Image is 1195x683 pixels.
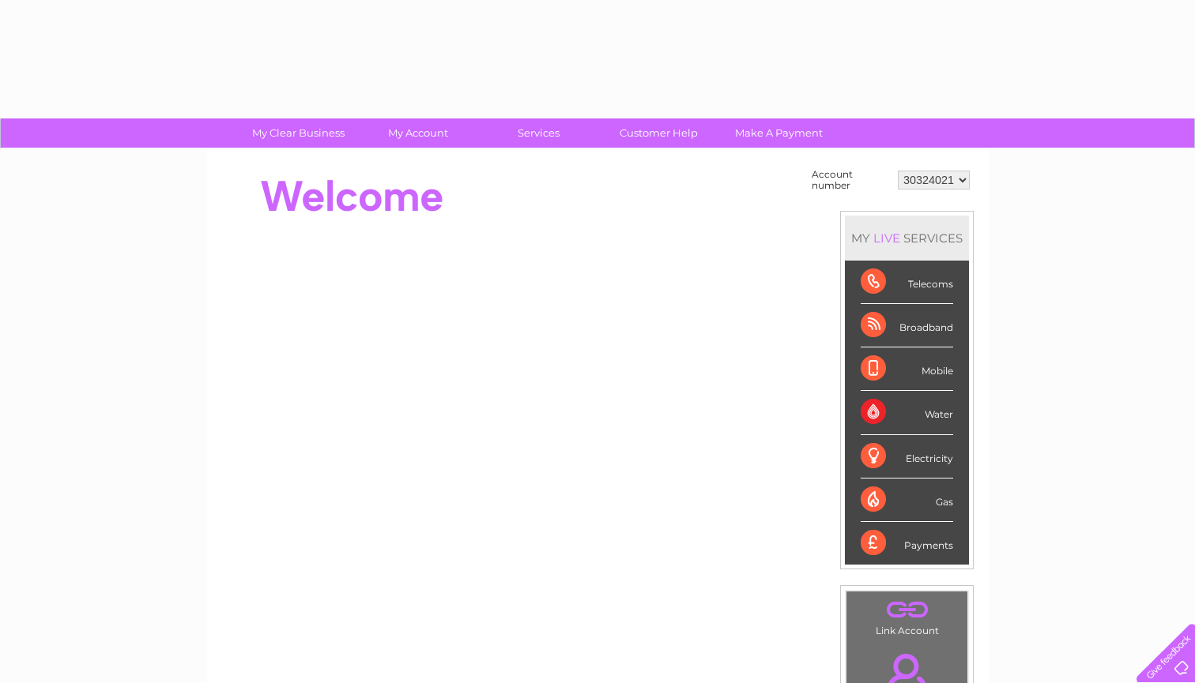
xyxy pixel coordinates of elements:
a: Services [473,118,604,148]
a: My Clear Business [233,118,364,148]
div: MY SERVICES [845,216,969,261]
div: Electricity [861,435,953,478]
div: Broadband [861,304,953,347]
a: Customer Help [594,118,724,148]
div: Telecoms [861,261,953,304]
td: Link Account [846,591,968,640]
div: LIVE [870,231,903,246]
a: Make A Payment [714,118,844,148]
div: Gas [861,478,953,522]
div: Payments [861,522,953,565]
div: Mobile [861,347,953,391]
td: Account number [808,165,894,195]
div: Water [861,391,953,434]
a: My Account [353,118,484,148]
a: . [850,595,963,623]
